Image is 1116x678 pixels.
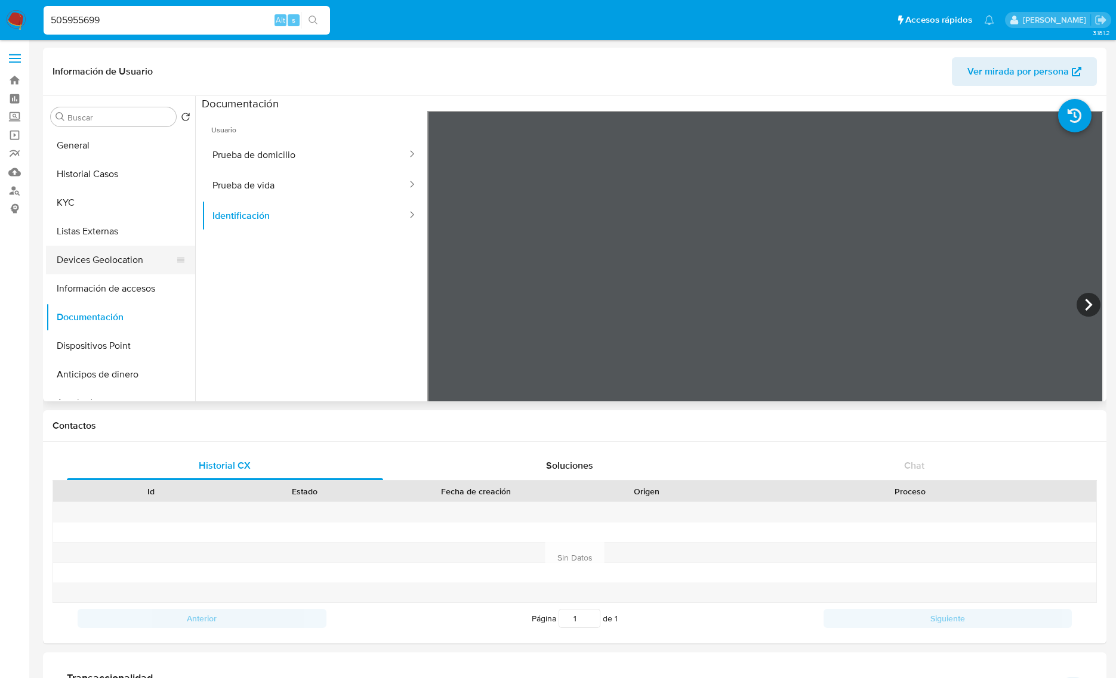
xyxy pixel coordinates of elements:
input: Buscar usuario o caso... [44,13,330,28]
button: Documentación [46,303,195,332]
span: Chat [904,459,924,472]
span: Alt [276,14,285,26]
button: Listas Externas [46,217,195,246]
div: Proceso [732,485,1088,497]
input: Buscar [67,112,171,123]
h1: Información de Usuario [53,66,153,78]
div: Estado [236,485,374,497]
button: Dispositivos Point [46,332,195,360]
span: Accesos rápidos [905,14,972,26]
button: Volver al orden por defecto [181,112,190,125]
button: Aprobadores [46,389,195,417]
span: Soluciones [546,459,593,472]
button: General [46,131,195,160]
button: KYC [46,188,195,217]
div: Origen [578,485,716,497]
div: Fecha de creación [390,485,562,497]
button: Ver mirada por persona [952,57,1097,86]
button: Información de accesos [46,274,195,303]
div: Id [82,485,220,497]
span: Página de [532,609,618,628]
p: yael.arizperojo@mercadolibre.com.mx [1023,14,1090,26]
button: Siguiente [824,609,1072,628]
span: Ver mirada por persona [967,57,1069,86]
span: Historial CX [199,459,251,472]
h1: Contactos [53,420,1097,432]
button: Historial Casos [46,160,195,188]
button: Anterior [78,609,326,628]
button: Buscar [56,112,65,122]
button: search-icon [301,12,325,29]
button: Anticipos de dinero [46,360,195,389]
a: Notificaciones [984,15,994,25]
span: 1 [615,612,618,624]
span: s [292,14,295,26]
button: Devices Geolocation [46,246,186,274]
a: Salir [1095,14,1107,26]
